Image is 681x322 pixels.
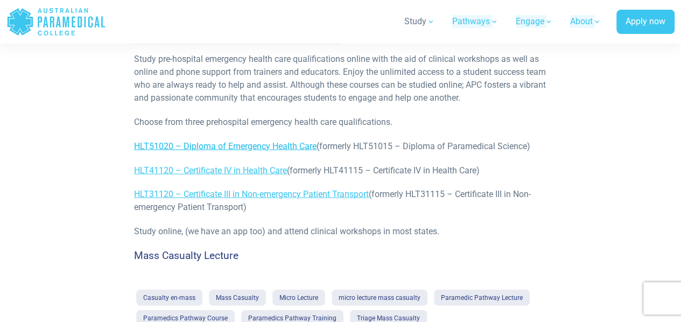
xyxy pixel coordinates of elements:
a: HLT31120 – Certificate III in Non-emergency Patient Transport [134,189,369,199]
p: (formerly HLT51015 – Diploma of Paramedical Science) [134,140,547,153]
a: micro lecture mass casualty [332,290,427,306]
a: HLT51020 – Diploma of Emergency Health Care [134,141,317,151]
p: Choose from three prehospital emergency health care qualifications. [134,116,547,129]
p: Study online, (we have an app too) and attend clinical workshops in most states. [134,225,547,238]
a: HLT41120 – Certificate IV in Health Care [134,165,287,176]
a: Australian Paramedical College [6,4,106,39]
a: Mass Casualty [209,290,266,306]
h4: Mass Casualty Lecture [134,249,547,262]
a: Engage [509,6,559,37]
p: Study pre-hospital emergency health care qualifications online with the aid of clinical workshops... [134,53,547,104]
a: Pathways [446,6,505,37]
p: (formerly HLT31115 – Certificate III in Non-emergency Patient Transport) [134,188,547,214]
a: Paramedic Pathway Lecture [434,290,530,306]
p: (formerly HLT41115 – Certificate IV in Health Care) [134,164,547,177]
a: Casualty en-mass [136,290,202,306]
a: Study [398,6,441,37]
a: Micro Lecture [272,290,325,306]
a: About [564,6,608,37]
a: Apply now [616,10,675,34]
